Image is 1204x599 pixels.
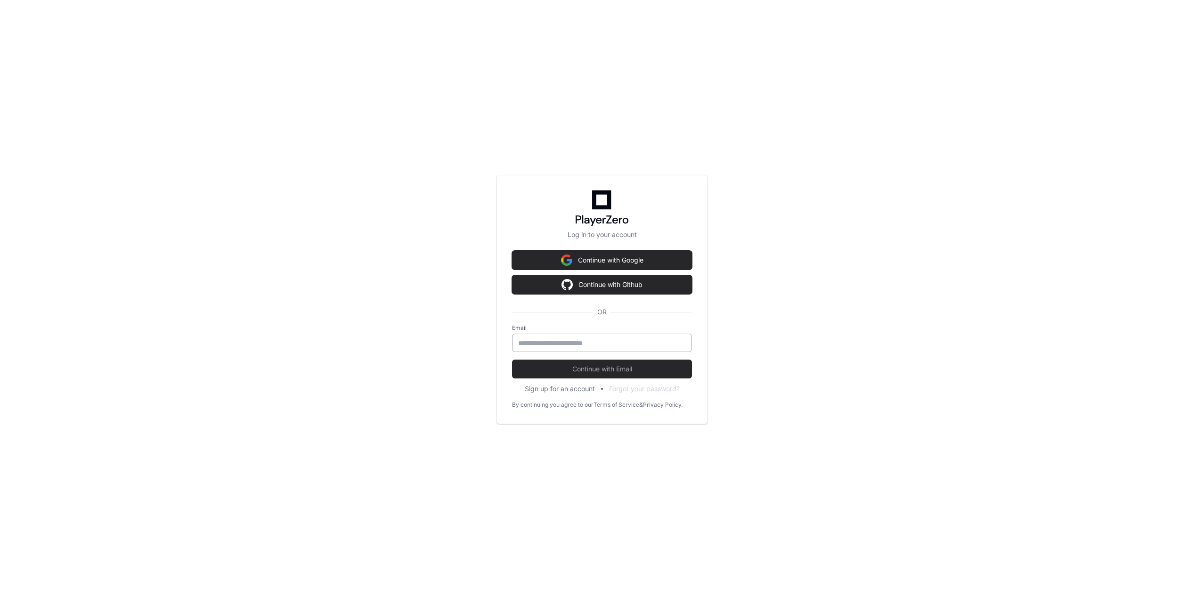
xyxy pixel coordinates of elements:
button: Continue with Google [512,251,692,270]
span: OR [594,307,610,317]
a: Privacy Policy. [643,401,683,409]
button: Continue with Email [512,360,692,378]
label: Email [512,324,692,332]
button: Continue with Github [512,275,692,294]
span: Continue with Email [512,364,692,374]
a: Terms of Service [594,401,639,409]
img: Sign in with google [561,251,572,270]
div: By continuing you agree to our [512,401,594,409]
button: Sign up for an account [525,384,595,394]
div: & [639,401,643,409]
p: Log in to your account [512,230,692,239]
img: Sign in with google [561,275,573,294]
button: Forgot your password? [609,384,680,394]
